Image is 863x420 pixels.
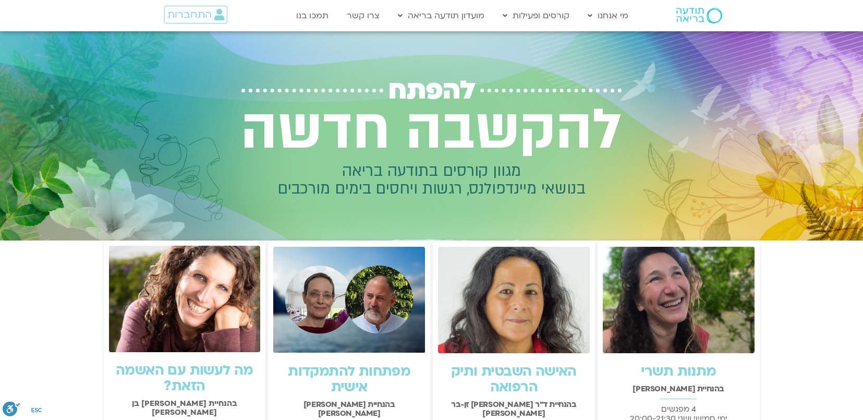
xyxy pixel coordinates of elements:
[641,362,716,381] a: מתנות תשרי
[451,362,577,397] a: האישה השבטית ותיק הרפואה
[167,9,212,20] span: התחברות
[393,6,490,26] a: מועדון תודעה בריאה
[164,6,227,23] a: התחברות
[438,400,590,418] h2: בהנחיית ד"ר [PERSON_NAME] זן-בר [PERSON_NAME]
[227,98,636,162] h2: להקשבה חדשה
[342,6,385,26] a: צרו קשר
[227,162,636,198] h2: מגוון קורסים בתודעה בריאה בנושאי מיינדפולנס, רגשות ויחסים בימים מורכבים
[388,76,475,105] span: להפתח
[291,6,334,26] a: תמכו בנו
[582,6,634,26] a: מי אנחנו
[676,8,722,23] img: תודעה בריאה
[603,385,755,393] h2: בהנחיית [PERSON_NAME]
[288,362,410,397] a: מפתחות להתמקדות אישית
[273,400,425,418] h2: בהנחיית [PERSON_NAME] [PERSON_NAME]
[497,6,575,26] a: קורסים ופעילות
[116,361,253,395] a: מה לעשות עם האשמה הזאת?
[109,399,261,417] h2: בהנחיית [PERSON_NAME] בן [PERSON_NAME]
